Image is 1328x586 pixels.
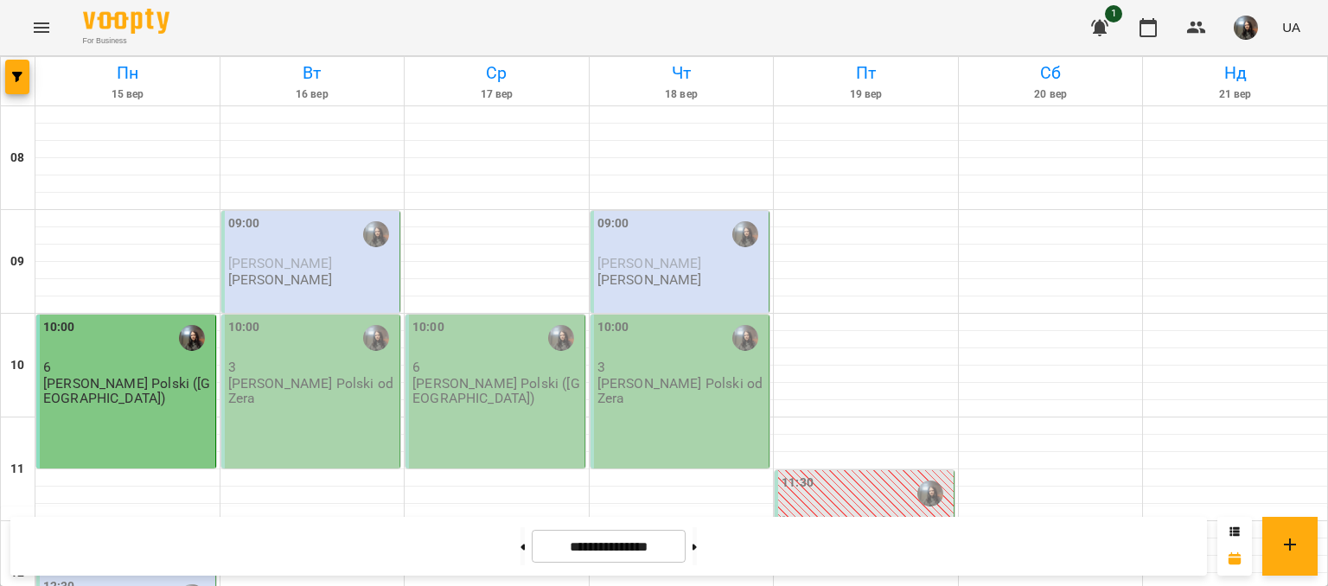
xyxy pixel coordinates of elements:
label: 09:00 [597,214,629,233]
label: 10:00 [43,318,75,337]
h6: Вт [223,60,402,86]
h6: 11 [10,460,24,479]
img: Бойцун Яна Вікторівна [732,325,758,351]
img: Бойцун Яна Вікторівна [179,325,205,351]
h6: 16 вер [223,86,402,103]
img: Бойцун Яна Вікторівна [363,325,389,351]
h6: Пн [38,60,217,86]
p: 3 [597,360,766,374]
h6: 17 вер [407,86,586,103]
h6: 20 вер [961,86,1140,103]
img: 3223da47ea16ff58329dec54ac365d5d.JPG [1234,16,1258,40]
p: 6 [43,360,212,374]
button: Menu [21,7,62,48]
h6: 21 вер [1146,86,1325,103]
h6: 19 вер [776,86,955,103]
img: Бойцун Яна Вікторівна [732,221,758,247]
button: UA [1275,11,1307,43]
h6: Нд [1146,60,1325,86]
h6: Пт [776,60,955,86]
img: Бойцун Яна Вікторівна [363,221,389,247]
span: For Business [83,35,169,47]
h6: 10 [10,356,24,375]
span: [PERSON_NAME] [597,255,702,271]
img: Бойцун Яна Вікторівна [917,481,943,506]
label: 10:00 [228,318,260,337]
span: UA [1282,18,1300,36]
p: [PERSON_NAME] Polski od Zera [228,376,397,406]
p: 6 [412,360,581,374]
label: 11:30 [782,474,814,493]
p: [PERSON_NAME] Polski ([GEOGRAPHIC_DATA]) [43,376,212,406]
label: 09:00 [228,214,260,233]
label: 10:00 [412,318,444,337]
p: [PERSON_NAME] [228,272,333,287]
p: 3 [228,360,397,374]
span: 1 [1105,5,1122,22]
h6: Сб [961,60,1140,86]
p: [PERSON_NAME] [597,272,702,287]
h6: Чт [592,60,771,86]
h6: 09 [10,252,24,271]
p: [PERSON_NAME] Polski ([GEOGRAPHIC_DATA]) [412,376,581,406]
p: [PERSON_NAME] Polski od Zera [597,376,766,406]
label: 10:00 [597,318,629,337]
img: Бойцун Яна Вікторівна [548,325,574,351]
h6: 18 вер [592,86,771,103]
img: Voopty Logo [83,9,169,34]
h6: 15 вер [38,86,217,103]
h6: Ср [407,60,586,86]
span: [PERSON_NAME] [228,255,333,271]
h6: 08 [10,149,24,168]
